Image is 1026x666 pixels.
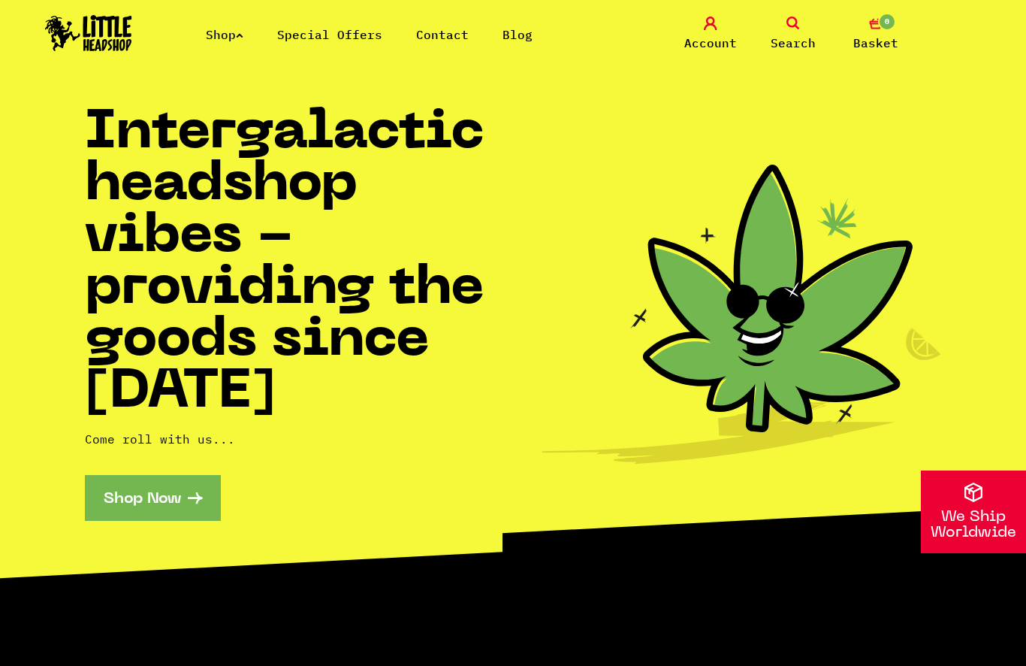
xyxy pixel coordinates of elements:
a: 0 Basket [838,17,913,52]
p: Come roll with us... [85,430,513,448]
h1: Intergalactic headshop vibes - providing the goods since [DATE] [85,108,513,419]
a: Blog [502,27,533,42]
span: 0 [878,13,896,31]
span: Account [684,34,737,52]
a: Contact [416,27,469,42]
p: We Ship Worldwide [921,510,1026,541]
a: Shop [206,27,243,42]
a: Shop Now [85,475,221,521]
span: Search [771,34,816,52]
a: Special Offers [277,27,382,42]
a: Search [756,17,831,52]
span: Basket [853,34,898,52]
img: Little Head Shop Logo [45,15,132,51]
